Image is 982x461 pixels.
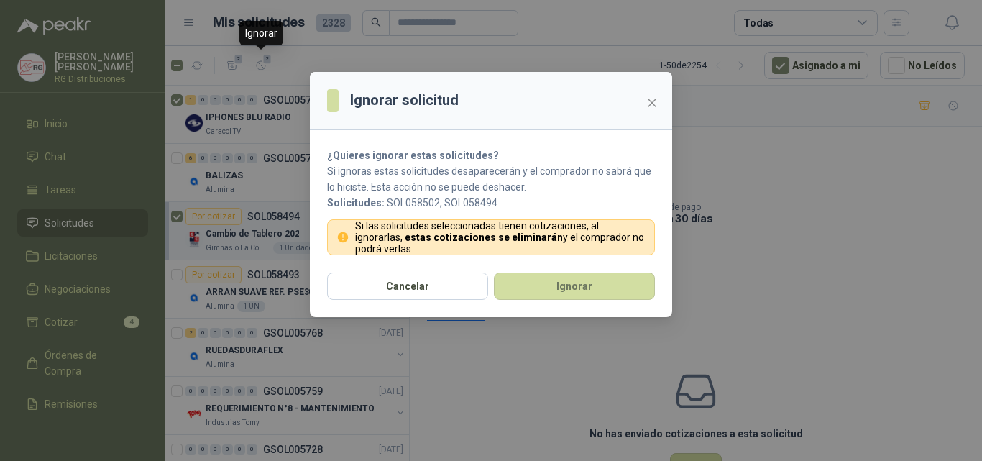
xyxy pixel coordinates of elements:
[355,220,646,255] p: Si las solicitudes seleccionadas tienen cotizaciones, al ignorarlas, y el comprador no podrá verlas.
[494,273,655,300] button: Ignorar
[646,97,658,109] span: close
[327,273,488,300] button: Cancelar
[327,163,655,195] p: Si ignoras estas solicitudes desaparecerán y el comprador no sabrá que lo hiciste. Esta acción no...
[405,232,563,243] strong: estas cotizaciones se eliminarán
[641,91,664,114] button: Close
[327,150,499,161] strong: ¿Quieres ignorar estas solicitudes?
[327,195,655,211] p: SOL058502, SOL058494
[350,89,459,111] h3: Ignorar solicitud
[327,197,385,209] b: Solicitudes:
